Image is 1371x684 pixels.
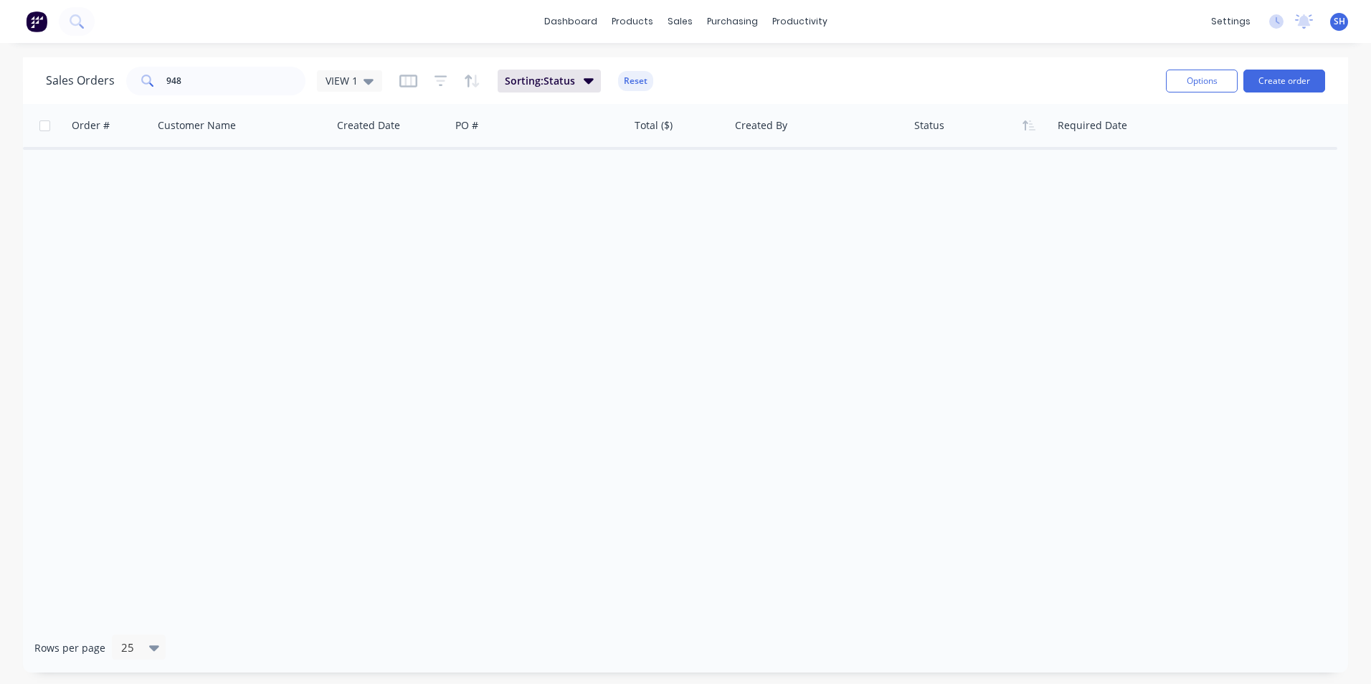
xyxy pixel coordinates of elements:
span: Sorting: Status [505,74,575,88]
div: Status [914,118,944,133]
div: PO # [455,118,478,133]
div: Required Date [1058,118,1127,133]
span: Rows per page [34,641,105,655]
img: Factory [26,11,47,32]
button: Reset [618,71,653,91]
button: Create order [1243,70,1325,92]
button: Sorting:Status [498,70,601,92]
div: productivity [765,11,835,32]
div: Total ($) [635,118,673,133]
div: products [604,11,660,32]
h1: Sales Orders [46,74,115,87]
div: Customer Name [158,118,236,133]
input: Search... [166,67,306,95]
a: dashboard [537,11,604,32]
span: SH [1334,15,1345,28]
div: Created Date [337,118,400,133]
div: Order # [72,118,110,133]
button: Options [1166,70,1238,92]
span: VIEW 1 [326,73,358,88]
div: purchasing [700,11,765,32]
div: sales [660,11,700,32]
div: Created By [735,118,787,133]
div: settings [1204,11,1258,32]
